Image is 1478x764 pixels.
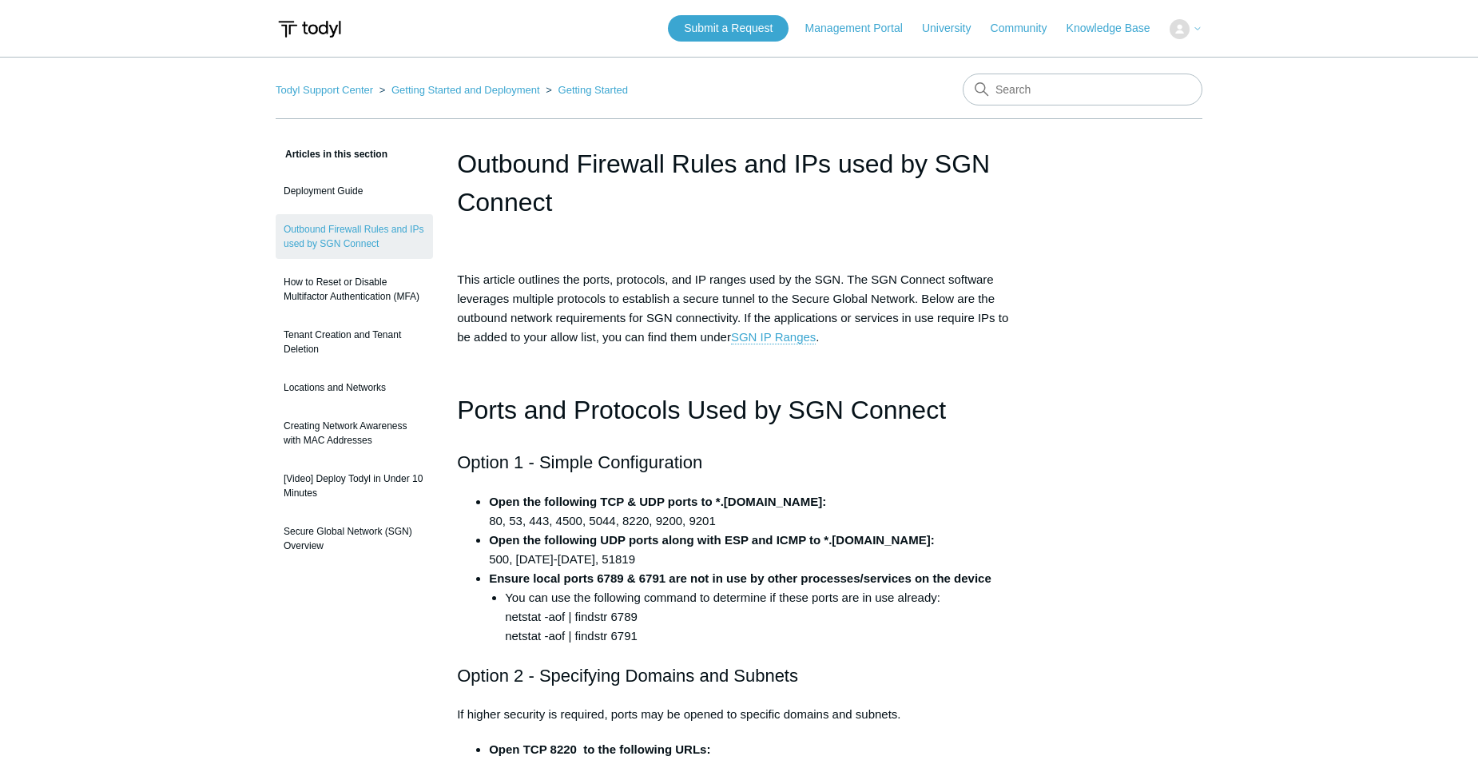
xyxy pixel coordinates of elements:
h2: Option 1 - Simple Configuration [457,448,1021,476]
h1: Ports and Protocols Used by SGN Connect [457,390,1021,431]
input: Search [963,74,1202,105]
li: 80, 53, 443, 4500, 5044, 8220, 9200, 9201 [489,492,1021,531]
li: Todyl Support Center [276,84,376,96]
li: 500, [DATE]-[DATE], 51819 [489,531,1021,569]
a: Submit a Request [668,15,789,42]
p: If higher security is required, ports may be opened to specific domains and subnets. [457,705,1021,724]
li: Getting Started [542,84,628,96]
span: Articles in this section [276,149,387,160]
a: University [922,20,987,37]
a: Locations and Networks [276,372,433,403]
a: [Video] Deploy Todyl in Under 10 Minutes [276,464,433,508]
span: This article outlines the ports, protocols, and IP ranges used by the SGN. The SGN Connect softwa... [457,273,1008,344]
h1: Outbound Firewall Rules and IPs used by SGN Connect [457,145,1021,221]
img: Todyl Support Center Help Center home page [276,14,344,44]
strong: Ensure local ports 6789 & 6791 are not in use by other processes/services on the device [489,571,991,585]
a: Knowledge Base [1067,20,1166,37]
a: Secure Global Network (SGN) Overview [276,516,433,561]
a: Outbound Firewall Rules and IPs used by SGN Connect [276,214,433,259]
a: Tenant Creation and Tenant Deletion [276,320,433,364]
h2: Option 2 - Specifying Domains and Subnets [457,662,1021,690]
a: Getting Started and Deployment [391,84,540,96]
a: Community [991,20,1063,37]
li: You can use the following command to determine if these ports are in use already: netstat -aof | ... [505,588,1021,646]
a: Management Portal [805,20,919,37]
li: Getting Started and Deployment [376,84,543,96]
strong: Open the following TCP & UDP ports to *.[DOMAIN_NAME]: [489,495,826,508]
strong: Open TCP 8220 to the following URLs: [489,742,710,756]
a: Getting Started [558,84,628,96]
a: SGN IP Ranges [731,330,816,344]
a: Creating Network Awareness with MAC Addresses [276,411,433,456]
a: Todyl Support Center [276,84,373,96]
a: How to Reset or Disable Multifactor Authentication (MFA) [276,267,433,312]
strong: Open the following UDP ports along with ESP and ICMP to *.[DOMAIN_NAME]: [489,533,935,547]
a: Deployment Guide [276,176,433,206]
